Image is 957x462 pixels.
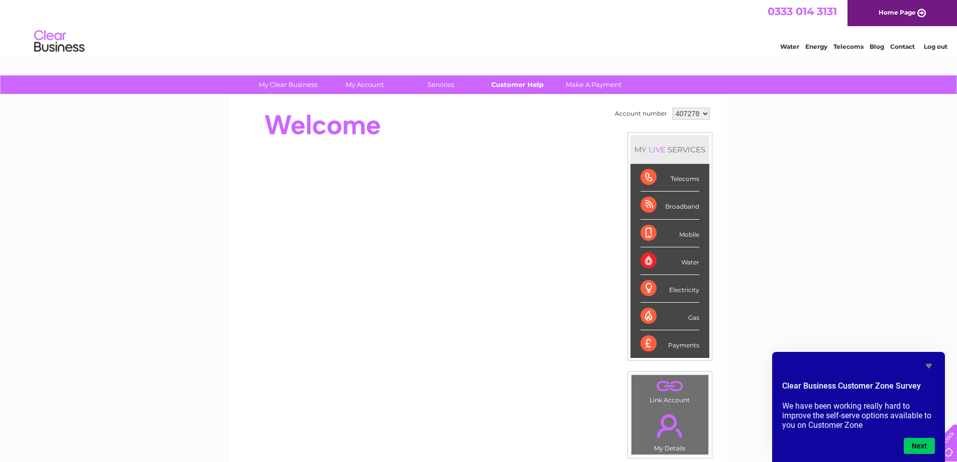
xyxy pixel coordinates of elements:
a: 0333 014 3131 [768,5,837,18]
a: Energy [805,43,827,50]
a: Customer Help [476,75,559,94]
div: Electricity [641,275,699,303]
a: My Account [323,75,406,94]
a: Services [399,75,482,94]
div: Gas [641,303,699,330]
div: MY SERVICES [630,135,709,164]
a: Make A Payment [552,75,635,94]
a: Telecoms [833,43,864,50]
button: Next question [904,438,935,454]
h2: Clear Business Customer Zone Survey [782,380,935,397]
a: Contact [890,43,915,50]
button: Hide survey [923,360,935,372]
a: . [634,408,706,443]
div: Water [641,247,699,275]
div: Mobile [641,220,699,247]
td: Link Account [631,375,709,406]
a: Log out [924,43,947,50]
td: Account number [612,105,670,122]
img: logo.png [34,26,85,57]
p: We have been working really hard to improve the self-serve options available to you on Customer Zone [782,401,935,430]
div: Clear Business Customer Zone Survey [782,360,935,454]
a: My Clear Business [247,75,330,94]
div: Telecoms [641,164,699,192]
td: My Details [631,406,709,455]
div: Broadband [641,192,699,219]
div: Payments [641,330,699,357]
div: Clear Business is a trading name of Verastar Limited (registered in [GEOGRAPHIC_DATA] No. 3667643... [242,6,716,49]
a: . [634,378,706,395]
div: LIVE [647,145,668,154]
a: Water [780,43,799,50]
a: Blog [870,43,884,50]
